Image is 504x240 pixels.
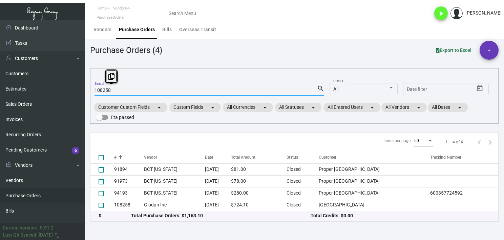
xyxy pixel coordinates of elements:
td: $78.00 [231,175,287,187]
td: $280.00 [231,187,287,199]
div: Date [205,154,213,160]
td: Proper [GEOGRAPHIC_DATA] [319,187,430,199]
div: # [114,154,144,160]
td: 94193 [114,187,144,199]
div: Total Amount [231,154,255,160]
div: Customer [319,154,430,160]
div: Vendor [144,154,157,160]
button: + [480,41,499,60]
mat-icon: arrow_drop_down [456,103,464,112]
td: BCT [US_STATE] [144,175,205,187]
mat-chip: Custom Fields [169,103,221,112]
mat-icon: arrow_drop_down [261,103,269,112]
mat-icon: arrow_drop_down [209,103,217,112]
div: Customer [319,154,336,160]
mat-chip: All Statuses [275,103,321,112]
td: BCT [US_STATE] [144,187,205,199]
span: PurchaseOrders [97,15,124,20]
div: Tracking Number [430,154,461,160]
div: Vendors [93,26,111,33]
i: play_arrow [437,9,445,18]
mat-chip: All Vendors [381,103,427,112]
mat-chip: Customer Custom Fields [94,103,167,112]
td: [DATE] [205,199,231,211]
button: play_arrow [434,6,448,20]
td: [DATE] [205,187,231,199]
button: Open calendar [475,83,485,94]
input: Start date [407,87,428,92]
div: [PERSON_NAME] [465,9,502,17]
mat-chip: All Dates [428,103,468,112]
div: Status [287,154,319,160]
span: All [333,86,338,92]
div: Total Purchase Orders: $1,163.10 [131,212,311,219]
mat-icon: arrow_drop_down [415,103,423,112]
button: Next page [485,137,496,147]
span: Home [97,6,107,11]
td: 600357724592 [430,187,498,199]
td: Proper [GEOGRAPHIC_DATA] [319,175,430,187]
div: Current version: [3,224,37,232]
mat-icon: search [317,84,324,93]
div: Tracking Number [430,154,498,160]
span: Export to Excel [436,47,471,53]
div: Date [205,154,231,160]
div: Items per page: [383,138,412,144]
mat-chip: All Currencies [223,103,273,112]
div: Total Credits: $0.00 [311,212,490,219]
span: Vendors [113,6,127,11]
i: Copy [108,73,114,80]
td: Closed [287,175,319,187]
td: [DATE] [205,175,231,187]
span: 50 [414,138,419,143]
div: # [114,154,117,160]
input: End date [434,87,466,92]
div: Purchase Orders [119,26,155,33]
td: $724.10 [231,199,287,211]
div: 1 – 4 of 4 [445,139,463,145]
td: 91894 [114,163,144,175]
div: 0.51.2 [40,224,54,232]
div: Total Amount [231,154,287,160]
div: $ [99,212,131,219]
mat-icon: arrow_drop_down [368,103,376,112]
div: Vendor [144,154,205,160]
mat-chip: All Entered Users [323,103,380,112]
td: Closed [287,199,319,211]
td: Closed [287,163,319,175]
button: Export to Excel [430,44,477,56]
div: Bills [162,26,172,33]
td: 108258 [114,199,144,211]
div: Overseas Transit [179,26,216,33]
mat-select: Items per page: [414,139,433,143]
td: Glodan Inc [144,199,205,211]
td: 91973 [114,175,144,187]
td: [DATE] [205,163,231,175]
td: BCT [US_STATE] [144,163,205,175]
td: Closed [287,187,319,199]
mat-icon: arrow_drop_down [155,103,163,112]
button: Previous page [474,137,485,147]
div: Last Qb Synced: [DATE] [3,232,53,239]
div: Status [287,154,298,160]
mat-icon: arrow_drop_down [309,103,317,112]
img: admin@bootstrapmaster.com [450,7,463,19]
td: [GEOGRAPHIC_DATA] [319,199,430,211]
div: Purchase Orders (4) [90,44,162,56]
span: Eta passed [111,113,134,121]
td: Proper [GEOGRAPHIC_DATA] [319,163,430,175]
span: + [488,41,490,60]
td: $81.00 [231,163,287,175]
